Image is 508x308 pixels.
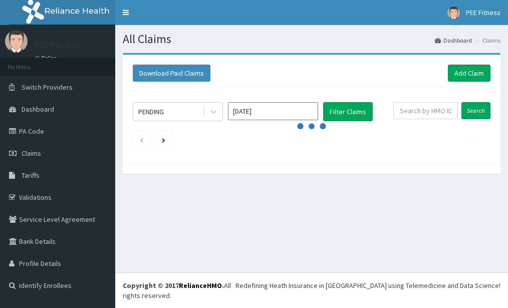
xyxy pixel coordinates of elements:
[393,102,458,119] input: Search by HMO ID
[22,171,40,180] span: Tariffs
[461,102,490,119] input: Search
[448,65,490,82] a: Add Claim
[123,33,500,46] h1: All Claims
[179,281,222,290] a: RelianceHMO
[139,135,144,144] a: Previous page
[123,281,224,290] strong: Copyright © 2017 .
[138,107,164,117] div: PENDING
[297,111,327,141] svg: audio-loading
[115,272,508,308] footer: All rights reserved.
[235,280,500,290] div: Redefining Heath Insurance in [GEOGRAPHIC_DATA] using Telemedicine and Data Science!
[35,41,80,50] p: PEE Fitness
[133,65,210,82] button: Download Paid Claims
[323,102,373,121] button: Filter Claims
[22,83,73,92] span: Switch Providers
[22,149,41,158] span: Claims
[435,36,472,45] a: Dashboard
[473,36,500,45] li: Claims
[228,102,318,120] input: Select Month and Year
[466,8,500,17] span: PEE Fitness
[22,105,54,114] span: Dashboard
[162,135,165,144] a: Next page
[5,30,28,53] img: User Image
[35,55,59,62] a: Online
[447,7,460,19] img: User Image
